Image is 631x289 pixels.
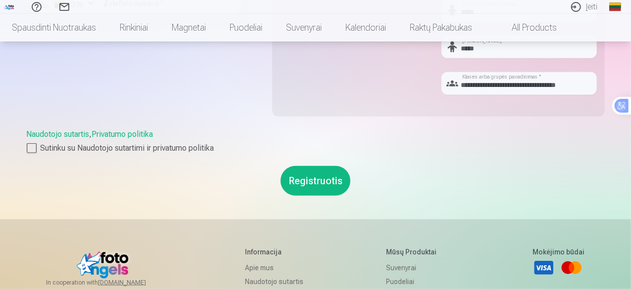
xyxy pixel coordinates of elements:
[334,14,398,41] a: Kalendoriai
[46,279,170,287] span: In cooperation with
[281,166,350,196] button: Registruotis
[484,14,569,41] a: All products
[561,257,582,279] a: Mastercard
[274,14,334,41] a: Suvenyrai
[92,129,153,139] a: Privatumo politika
[386,247,458,257] h5: Mūsų produktai
[245,275,311,289] a: Naudotojo sutartis
[160,14,218,41] a: Magnetai
[533,257,555,279] a: Visa
[398,14,484,41] a: Raktų pakabukas
[98,279,170,287] a: [DOMAIN_NAME]
[386,275,458,289] a: Puodeliai
[245,247,311,257] h5: Informacija
[533,247,585,257] h5: Mokėjimo būdai
[386,261,458,275] a: Suvenyrai
[4,4,15,10] img: /fa2
[108,14,160,41] a: Rinkiniai
[245,261,311,275] a: Apie mus
[27,142,605,154] label: Sutinku su Naudotojo sutartimi ir privatumo politika
[218,14,274,41] a: Puodeliai
[27,128,605,154] div: ,
[27,129,90,139] a: Naudotojo sutartis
